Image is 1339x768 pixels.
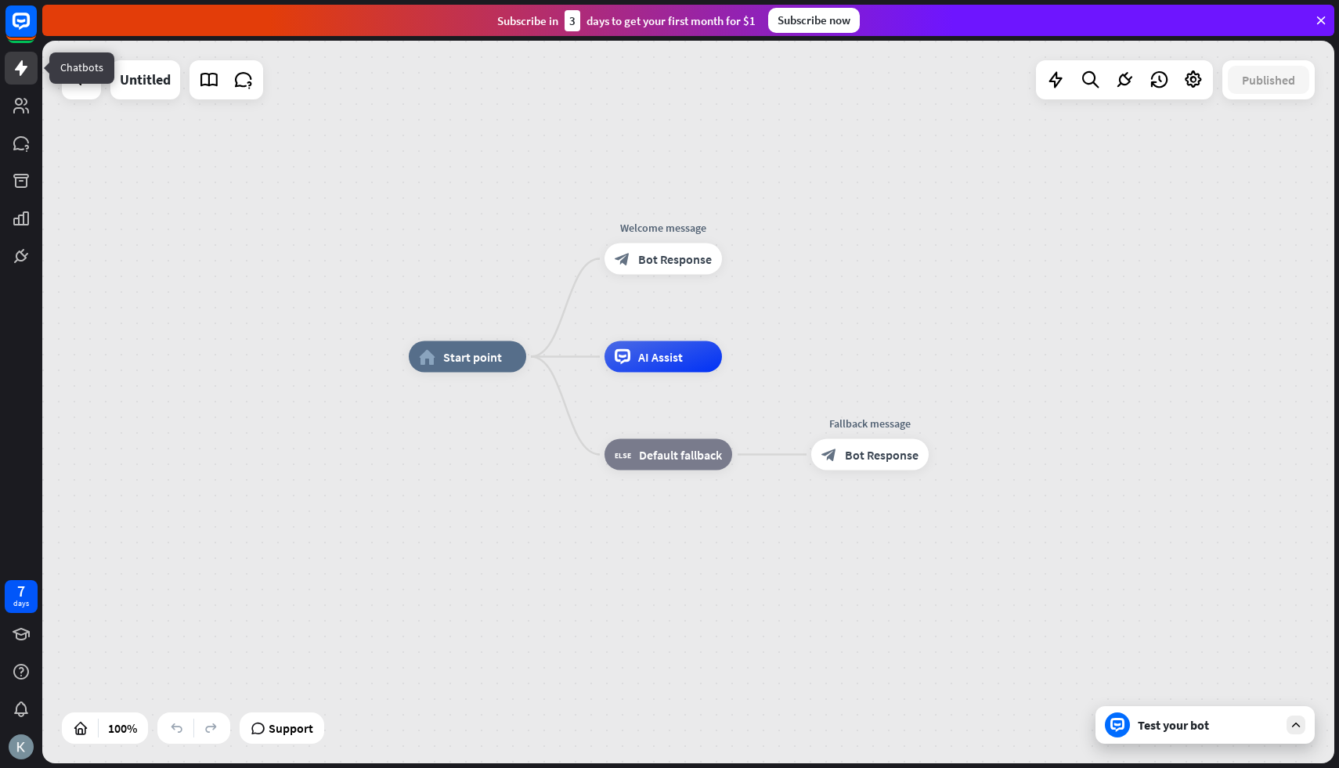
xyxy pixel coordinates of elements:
span: Default fallback [639,447,722,463]
a: 7 days [5,580,38,613]
i: block_bot_response [821,447,837,463]
div: Untitled [120,60,171,99]
span: Bot Response [845,447,919,463]
div: Subscribe in days to get your first month for $1 [497,10,756,31]
i: block_bot_response [615,251,630,267]
span: AI Assist [638,349,683,365]
i: block_fallback [615,447,631,463]
span: Support [269,716,313,741]
button: Open LiveChat chat widget [13,6,60,53]
div: Test your bot [1138,717,1279,733]
span: Bot Response [638,251,712,267]
div: 100% [103,716,142,741]
div: 3 [565,10,580,31]
button: Published [1228,66,1309,94]
div: Welcome message [593,220,734,236]
span: Start point [443,349,502,365]
div: Fallback message [799,416,940,431]
div: 7 [17,584,25,598]
div: Subscribe now [768,8,860,33]
i: home_2 [419,349,435,365]
div: days [13,598,29,609]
